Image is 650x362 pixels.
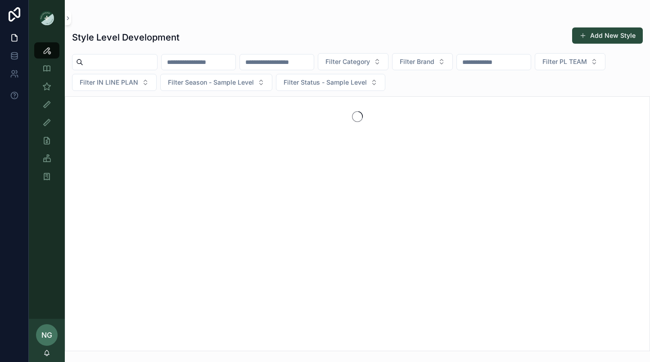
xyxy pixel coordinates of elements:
[535,53,605,70] button: Select Button
[80,78,138,87] span: Filter IN LINE PLAN
[40,11,54,25] img: App logo
[276,74,385,91] button: Select Button
[392,53,453,70] button: Select Button
[160,74,272,91] button: Select Button
[572,27,643,44] button: Add New Style
[318,53,388,70] button: Select Button
[29,36,65,196] div: scrollable content
[400,57,434,66] span: Filter Brand
[542,57,587,66] span: Filter PL TEAM
[72,74,157,91] button: Select Button
[41,330,52,340] span: NG
[168,78,254,87] span: Filter Season - Sample Level
[284,78,367,87] span: Filter Status - Sample Level
[72,31,180,44] h1: Style Level Development
[325,57,370,66] span: Filter Category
